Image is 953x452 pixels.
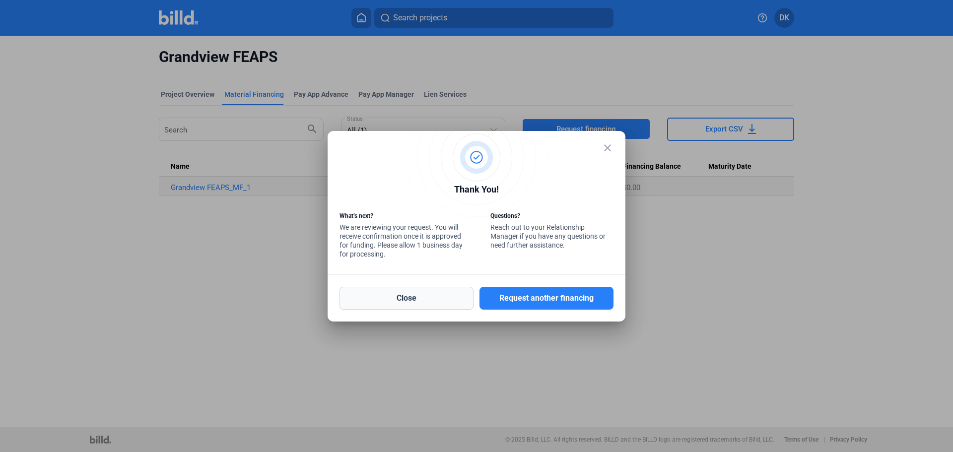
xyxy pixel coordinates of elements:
div: Thank You! [340,183,613,199]
mat-icon: close [602,142,613,154]
div: Reach out to your Relationship Manager if you have any questions or need further assistance. [490,211,613,252]
div: What’s next? [340,211,463,223]
div: We are reviewing your request. You will receive confirmation once it is approved for funding. Ple... [340,211,463,261]
button: Request another financing [479,287,613,310]
button: Close [340,287,474,310]
div: Questions? [490,211,613,223]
